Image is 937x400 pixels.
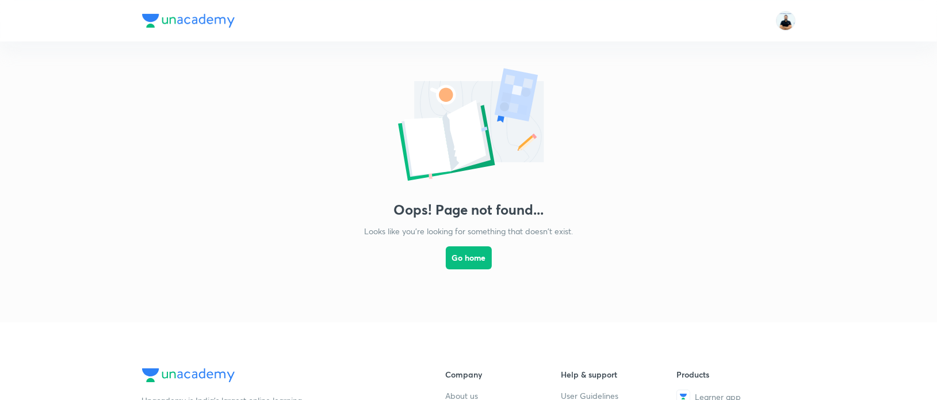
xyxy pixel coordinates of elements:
h3: Oops! Page not found... [393,201,544,218]
img: Company Logo [142,14,235,28]
img: Subhash Chandra Yadav [776,11,796,31]
p: Looks like you're looking for something that doesn't exist. [364,225,573,237]
img: Company Logo [142,368,235,382]
h6: Company [446,368,561,380]
img: error [354,64,584,188]
h6: Products [676,368,792,380]
a: Go home [446,237,492,299]
button: Go home [446,246,492,269]
h6: Help & support [561,368,676,380]
a: Company Logo [142,368,409,385]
